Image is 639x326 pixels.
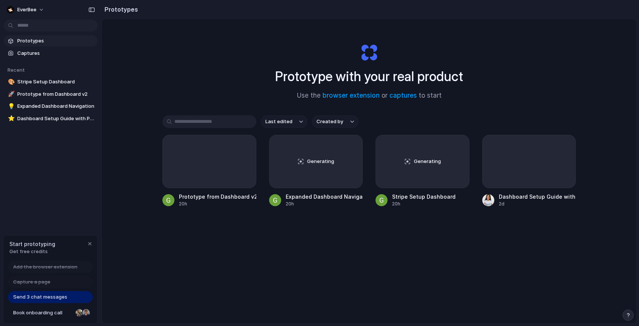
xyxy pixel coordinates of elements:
[13,278,50,286] span: Capture a page
[8,78,13,86] div: 🎨
[162,135,256,207] a: Prototype from Dashboard v220h
[8,67,25,73] span: Recent
[8,90,13,98] div: 🚀
[179,201,256,207] div: 20h
[316,118,343,125] span: Created by
[269,135,363,207] a: GeneratingExpanded Dashboard Navigation20h
[4,35,98,47] a: Prototypes
[4,4,48,16] button: EverBee
[17,6,36,14] span: EverBee
[7,115,14,122] button: ⭐
[286,193,363,201] div: Expanded Dashboard Navigation
[13,309,73,317] span: Book onboarding call
[265,118,292,125] span: Last edited
[389,92,417,99] a: captures
[8,307,93,319] a: Book onboarding call
[101,5,138,14] h2: Prototypes
[8,114,13,123] div: ⭐
[7,91,14,98] button: 🚀
[4,113,98,124] a: ⭐Dashboard Setup Guide with Payment Learning Module
[17,103,95,110] span: Expanded Dashboard Navigation
[17,91,95,98] span: Prototype from Dashboard v2
[17,37,95,45] span: Prototypes
[9,240,55,248] span: Start prototyping
[7,78,14,86] button: 🎨
[4,89,98,100] a: 🚀Prototype from Dashboard v2
[286,201,363,207] div: 20h
[297,91,442,101] span: Use the or to start
[17,78,95,86] span: Stripe Setup Dashboard
[13,263,77,271] span: Add the browser extension
[17,115,95,122] span: Dashboard Setup Guide with Payment Learning Module
[13,293,67,301] span: Send 3 chat messages
[392,193,456,201] div: Stripe Setup Dashboard
[17,50,95,57] span: Captures
[4,48,98,59] a: Captures
[307,158,334,165] span: Generating
[376,135,469,207] a: GeneratingStripe Setup Dashboard20h
[4,76,98,88] a: 🎨Stripe Setup Dashboard
[261,115,307,128] button: Last edited
[179,193,256,201] div: Prototype from Dashboard v2
[499,201,576,207] div: 2d
[4,101,98,112] a: 💡Expanded Dashboard Navigation
[414,158,441,165] span: Generating
[9,248,55,255] span: Get free credits
[275,66,463,86] h1: Prototype with your real product
[75,308,84,317] div: Nicole Kubica
[82,308,91,317] div: Christian Iacullo
[8,102,13,111] div: 💡
[499,193,576,201] div: Dashboard Setup Guide with Payment Learning Module
[312,115,359,128] button: Created by
[323,92,380,99] a: browser extension
[7,103,14,110] button: 💡
[392,201,456,207] div: 20h
[482,135,576,207] a: Dashboard Setup Guide with Payment Learning Module2d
